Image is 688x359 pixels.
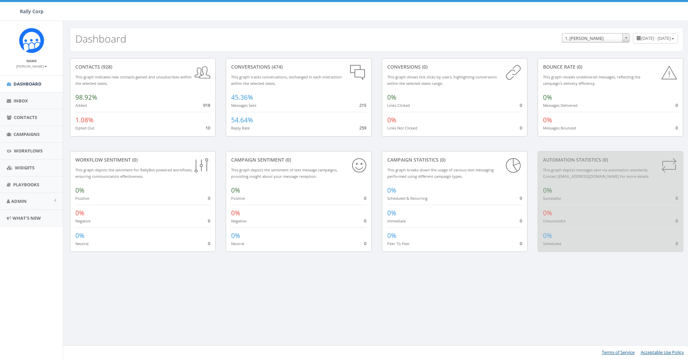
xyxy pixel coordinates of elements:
[231,125,250,130] small: Reply Rate
[543,116,552,124] span: 0%
[543,64,678,70] div: Bounce Rate
[231,209,240,217] span: 0%
[231,196,245,201] small: Positive
[641,349,684,355] a: Acceptable Use Policy
[675,102,678,108] span: 0
[675,240,678,246] span: 0
[75,196,89,201] small: Positive
[208,218,210,224] span: 0
[26,58,37,63] small: Name
[270,64,282,70] span: (474)
[75,157,210,163] div: Workflow Sentiment
[543,218,566,223] small: Unsuccessful
[75,74,192,86] small: This graph indicates new contacts gained and unsubscribes within the selected dates.
[520,218,522,224] span: 0
[19,28,44,53] img: Icon_1.png
[11,198,27,204] span: Admin
[675,195,678,201] span: 0
[231,241,244,246] small: Neutral
[387,116,396,124] span: 0%
[15,165,34,171] span: Widgets
[231,103,256,108] small: Messages Sent
[520,240,522,246] span: 0
[231,167,338,179] small: This graph depicts the sentiment of text message campaigns, providing insight about your message ...
[131,157,138,163] span: (0)
[100,64,112,70] span: (928)
[364,240,366,246] span: 0
[75,64,210,70] div: contacts
[543,93,552,102] span: 0%
[75,33,126,44] h2: Dashboard
[284,157,291,163] span: (0)
[231,186,240,195] span: 0%
[75,209,84,217] span: 0%
[543,209,552,217] span: 0%
[543,103,578,108] small: Messages Delivered
[387,157,522,163] div: Campaign Statistics
[231,231,240,240] span: 0%
[602,349,635,355] a: Terms of Service
[439,157,445,163] span: (0)
[75,125,94,130] small: Opted Out
[520,195,522,201] span: 0
[387,218,406,223] small: Immediate
[75,218,91,223] small: Negative
[421,64,427,70] span: (0)
[364,218,366,224] span: 0
[543,186,552,195] span: 0%
[16,63,47,69] a: [PERSON_NAME]
[231,218,246,223] small: Negative
[208,195,210,201] span: 0
[75,241,89,246] small: Neutral
[75,231,84,240] span: 0%
[387,74,497,86] small: This graph shows link clicks by users, highlighting conversions within the selected dates range.
[387,103,410,108] small: Links Clicked
[13,182,39,188] span: Playbooks
[231,74,342,86] small: This graph tracks conversations, exchanged in each interaction within the selected dates.
[364,195,366,201] span: 0
[543,74,640,86] small: This graph reveals undelivered messages, reflecting the campaign's delivery efficiency.
[359,125,366,131] span: 259
[520,125,522,131] span: 0
[641,35,671,41] span: [DATE] - [DATE]
[75,93,97,102] span: 98.92%
[14,81,42,87] span: Dashboard
[387,125,417,130] small: Links Not Clicked
[231,64,366,70] div: conversations
[208,240,210,246] span: 0
[387,186,396,195] span: 0%
[387,209,396,217] span: 0%
[75,103,87,108] small: Added
[387,93,396,102] span: 0%
[675,218,678,224] span: 0
[562,33,630,43] span: 1. James Martin
[387,196,427,201] small: Scheduled & Recurring
[543,241,561,246] small: Scheduled
[20,8,44,15] span: Rally Corp
[543,231,552,240] span: 0%
[231,93,253,102] span: 45.36%
[359,102,366,108] span: 215
[387,167,494,179] small: This graph breaks down the usage of various text messaging performed using different campaign types.
[543,157,678,163] div: Automation Statistics
[205,125,210,131] span: 10
[387,231,396,240] span: 0%
[14,98,28,104] span: Inbox
[13,215,41,221] span: What's New
[14,131,40,137] span: Campaigns
[601,157,608,163] span: (0)
[387,241,410,246] small: Peer To Peer
[75,167,193,179] small: This graph depicts the sentiment for RallyBot-powered workflows, ensuring communication effective...
[387,64,522,70] div: conversions
[675,125,678,131] span: 0
[75,116,94,124] span: 1.08%
[543,167,649,179] small: This graph depicts messages sent via automation standards. Contact [EMAIL_ADDRESS][DOMAIN_NAME] f...
[575,64,582,70] span: (0)
[543,125,576,130] small: Messages Bounced
[231,157,366,163] div: Campaign Sentiment
[562,33,629,43] span: 1. James Martin
[231,116,253,124] span: 54.64%
[75,186,84,195] span: 0%
[14,148,43,154] span: Workflows
[520,102,522,108] span: 0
